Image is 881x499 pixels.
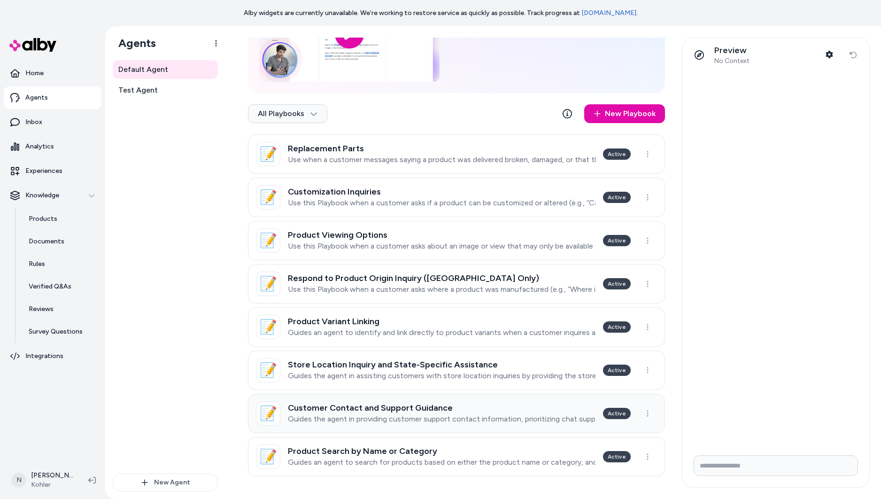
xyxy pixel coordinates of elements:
button: Knowledge [4,184,101,207]
p: Rules [29,259,45,269]
div: Active [603,408,631,419]
a: Agents [4,86,101,109]
span: No Context [714,57,750,65]
div: 📝 [256,315,280,339]
div: 📝 [256,358,280,382]
a: [DOMAIN_NAME] [581,9,636,17]
span: Test Agent [118,85,158,96]
a: New Playbook [584,104,665,123]
a: Test Agent [113,81,218,100]
h3: Product Search by Name or Category [288,446,595,456]
p: Use this Playbook when a customer asks where a product was manufactured (e.g., “Where is this mad... [288,285,595,294]
div: 📝 [256,272,280,296]
p: Survey Questions [29,327,83,336]
h3: Customer Contact and Support Guidance [288,403,595,413]
p: Analytics [25,142,54,151]
p: Use this Playbook when a customer asks about an image or view that may only be available on the P... [288,242,595,251]
div: Active [603,365,631,376]
h3: Product Viewing Options [288,230,595,240]
p: Home [25,69,44,78]
a: Documents [19,230,101,253]
div: Active [603,235,631,246]
span: Kohler [31,480,73,490]
a: 📝Product Viewing OptionsUse this Playbook when a customer asks about an image or view that may on... [248,221,665,260]
a: 📝Product Search by Name or CategoryGuides an agent to search for products based on either the pro... [248,437,665,476]
div: Active [603,321,631,333]
p: Guides the agent in providing customer support contact information, prioritizing chat support bef... [288,414,595,424]
a: Analytics [4,135,101,158]
span: All Playbooks [258,109,317,118]
h3: Product Variant Linking [288,317,595,326]
p: Guides an agent to identify and link directly to product variants when a customer inquires about ... [288,328,595,337]
p: Knowledge [25,191,59,200]
div: Active [603,451,631,462]
div: 📝 [256,185,280,210]
button: New Agent [113,474,218,491]
a: Verified Q&As [19,275,101,298]
a: 📝Replacement PartsUse when a customer messages saying a product was delivered broken, damaged, or... [248,134,665,174]
span: Default Agent [118,64,168,75]
p: Use this Playbook when a customer asks if a product can be customized or altered (e.g., “Can I pe... [288,198,595,208]
a: Reviews [19,298,101,320]
a: Survey Questions [19,320,101,343]
div: Active [603,278,631,289]
div: 📝 [256,444,280,469]
a: Default Agent [113,60,218,79]
span: N [11,473,26,488]
p: Verified Q&As [29,282,71,291]
a: 📝Customization InquiriesUse this Playbook when a customer asks if a product can be customized or ... [248,178,665,217]
p: Inbox [25,117,42,127]
a: Products [19,208,101,230]
p: Reviews [29,304,54,314]
div: 📝 [256,142,280,166]
p: Guides an agent to search for products based on either the product name or category, and assists ... [288,458,595,467]
div: Active [603,148,631,160]
p: Guides the agent in assisting customers with store location inquiries by providing the store loca... [288,371,595,381]
div: 📝 [256,401,280,426]
p: Experiences [25,166,62,176]
img: alby Logo [9,38,56,52]
input: Write your prompt here [694,455,858,476]
p: Preview [714,45,750,56]
a: 📝Customer Contact and Support GuidanceGuides the agent in providing customer support contact info... [248,394,665,433]
h3: Replacement Parts [288,144,595,153]
h3: Customization Inquiries [288,187,595,196]
a: Rules [19,253,101,275]
div: 📝 [256,228,280,253]
a: Inbox [4,111,101,133]
p: Agents [25,93,48,102]
a: 📝Respond to Product Origin Inquiry ([GEOGRAPHIC_DATA] Only)Use this Playbook when a customer asks... [248,264,665,304]
a: Experiences [4,160,101,182]
h1: Agents [111,36,156,50]
button: N[PERSON_NAME]Kohler [6,465,81,495]
a: Home [4,62,101,85]
p: Alby widgets are currently unavailable. We’re working to restore service as quickly as possible. ... [244,8,638,18]
button: All Playbooks [248,104,327,123]
h3: Store Location Inquiry and State-Specific Assistance [288,360,595,369]
p: [PERSON_NAME] [31,471,73,480]
div: Active [603,192,631,203]
p: Products [29,214,57,224]
p: Use when a customer messages saying a product was delivered broken, damaged, or that they need a ... [288,155,595,164]
p: Documents [29,237,64,246]
a: 📝Store Location Inquiry and State-Specific AssistanceGuides the agent in assisting customers with... [248,351,665,390]
h3: Respond to Product Origin Inquiry ([GEOGRAPHIC_DATA] Only) [288,273,595,283]
a: Integrations [4,345,101,367]
a: 📝Product Variant LinkingGuides an agent to identify and link directly to product variants when a ... [248,307,665,347]
p: Integrations [25,351,63,361]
